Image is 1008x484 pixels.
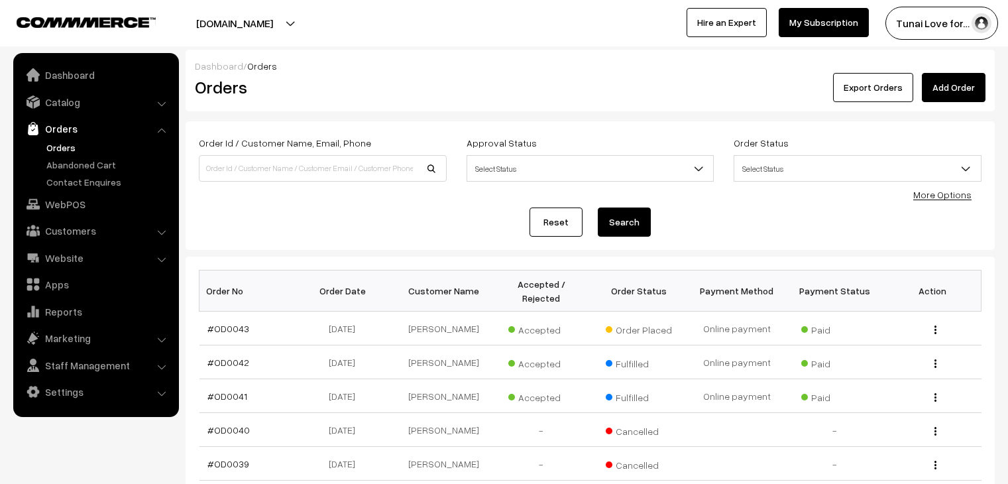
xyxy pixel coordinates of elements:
img: Menu [934,359,936,368]
td: [DATE] [297,312,395,345]
span: Select Status [467,157,714,180]
th: Accepted / Rejected [492,271,590,312]
th: Order Date [297,271,395,312]
a: Apps [17,272,174,296]
td: [DATE] [297,345,395,379]
label: Order Id / Customer Name, Email, Phone [199,136,371,150]
button: Search [598,208,651,237]
label: Order Status [734,136,789,150]
span: Paid [801,320,868,337]
a: Dashboard [195,60,243,72]
a: Catalog [17,90,174,114]
img: COMMMERCE [17,17,156,27]
span: Cancelled [606,455,672,472]
a: Reports [17,300,174,324]
input: Order Id / Customer Name / Customer Email / Customer Phone [199,155,447,182]
th: Payment Method [688,271,786,312]
a: WebPOS [17,192,174,216]
a: Contact Enquires [43,175,174,189]
a: Add Order [922,73,985,102]
h2: Orders [195,77,445,97]
button: [DOMAIN_NAME] [150,7,319,40]
a: #OD0041 [207,391,247,402]
button: Export Orders [833,73,913,102]
th: Action [883,271,981,312]
label: Approval Status [467,136,537,150]
th: Order Status [590,271,689,312]
button: Tunai Love for… [885,7,998,40]
a: My Subscription [779,8,869,37]
a: Hire an Expert [687,8,767,37]
td: [PERSON_NAME] [395,447,493,481]
th: Payment Status [786,271,884,312]
span: Select Status [734,155,981,182]
span: Accepted [508,353,575,371]
span: Fulfilled [606,353,672,371]
td: Online payment [688,379,786,413]
a: #OD0042 [207,357,249,368]
a: Orders [17,117,174,141]
img: Menu [934,326,936,334]
span: Paid [801,353,868,371]
td: - [492,413,590,447]
a: Marketing [17,326,174,350]
td: - [786,447,884,481]
a: Abandoned Cart [43,158,174,172]
img: Menu [934,393,936,402]
img: Menu [934,427,936,436]
a: Orders [43,141,174,154]
a: Dashboard [17,63,174,87]
span: Fulfilled [606,387,672,404]
td: [PERSON_NAME] [395,312,493,345]
td: - [786,413,884,447]
a: Staff Management [17,353,174,377]
td: [DATE] [297,379,395,413]
td: [DATE] [297,447,395,481]
td: Online payment [688,312,786,345]
th: Order No [199,271,298,312]
a: More Options [913,189,972,200]
span: Select Status [467,155,714,182]
td: - [492,447,590,481]
img: Menu [934,461,936,469]
span: Select Status [734,157,981,180]
td: [PERSON_NAME] [395,413,493,447]
a: Settings [17,380,174,404]
span: Orders [247,60,277,72]
span: Accepted [508,387,575,404]
td: [PERSON_NAME] [395,379,493,413]
a: Reset [530,208,583,237]
div: / [195,59,985,73]
span: Paid [801,387,868,404]
a: Website [17,246,174,270]
a: Customers [17,219,174,243]
a: #OD0039 [207,458,249,469]
td: [PERSON_NAME] [395,345,493,379]
img: user [972,13,991,33]
td: [DATE] [297,413,395,447]
span: Cancelled [606,421,672,438]
th: Customer Name [395,271,493,312]
span: Order Placed [606,320,672,337]
a: COMMMERCE [17,13,133,29]
a: #OD0040 [207,424,250,436]
td: Online payment [688,345,786,379]
span: Accepted [508,320,575,337]
a: #OD0043 [207,323,249,334]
